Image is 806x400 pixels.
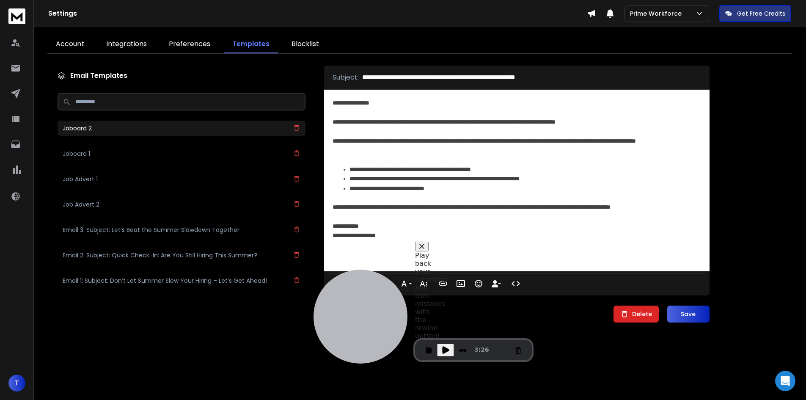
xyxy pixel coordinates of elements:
button: Insert Unsubscribe Link [488,275,504,292]
a: Blocklist [283,36,327,53]
a: Preferences [160,36,219,53]
img: logo [8,8,25,24]
button: Insert Link (Ctrl+K) [435,275,451,292]
button: Save [667,306,710,323]
a: Integrations [98,36,155,53]
p: Subject: [333,72,359,83]
h3: Joboard 1 [63,149,90,158]
p: Prime Workforce [630,9,685,18]
h3: Joboard 2 [63,124,92,132]
h3: Email 3: Subject: Let’s Beat the Summer Slowdown Together [63,226,239,234]
p: Get Free Credits [737,9,785,18]
h1: Email Templates [58,71,305,81]
h3: Email 1: Subject: Don’t Let Summer Slow Your Hiring – Let’s Get Ahead! [63,276,267,285]
a: Templates [224,36,278,53]
button: Code View [508,275,524,292]
button: Delete [613,306,659,323]
button: Get Free Credits [719,5,791,22]
button: T [8,375,25,392]
button: Emoticons [470,275,487,292]
h1: Settings [48,8,587,19]
button: Insert Image (Ctrl+P) [453,275,469,292]
h3: Email 2: Subject: Quick Check-In: Are You Still Hiring This Summer? [63,251,257,259]
div: Open Intercom Messenger [775,371,795,391]
h3: Job Advert 1 [63,175,98,183]
a: Account [47,36,93,53]
h3: Job Advert 2 [63,200,99,209]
